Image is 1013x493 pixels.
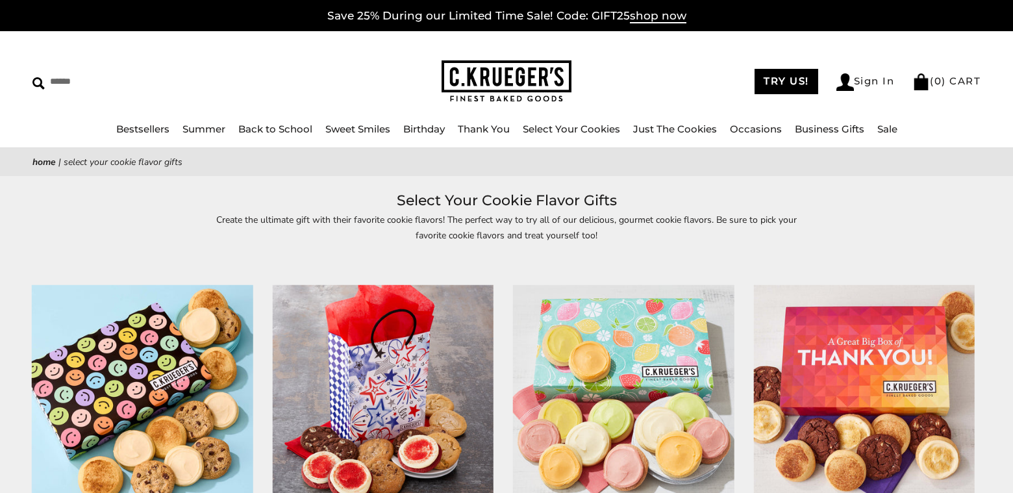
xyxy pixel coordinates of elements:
[442,60,571,103] img: C.KRUEGER'S
[238,123,312,135] a: Back to School
[633,123,717,135] a: Just The Cookies
[730,123,782,135] a: Occasions
[32,77,45,90] img: Search
[795,123,864,135] a: Business Gifts
[182,123,225,135] a: Summer
[877,123,897,135] a: Sale
[836,73,895,91] a: Sign In
[327,9,686,23] a: Save 25% During our Limited Time Sale! Code: GIFT25shop now
[934,75,942,87] span: 0
[208,212,805,242] p: Create the ultimate gift with their favorite cookie flavors! The perfect way to try all of our de...
[912,73,930,90] img: Bag
[64,156,182,168] span: Select Your Cookie Flavor Gifts
[116,123,169,135] a: Bestsellers
[52,189,961,212] h1: Select Your Cookie Flavor Gifts
[523,123,620,135] a: Select Your Cookies
[32,156,56,168] a: Home
[755,69,818,94] a: TRY US!
[403,123,445,135] a: Birthday
[58,156,61,168] span: |
[458,123,510,135] a: Thank You
[912,75,981,87] a: (0) CART
[325,123,390,135] a: Sweet Smiles
[836,73,854,91] img: Account
[32,155,981,170] nav: breadcrumbs
[630,9,686,23] span: shop now
[32,71,187,92] input: Search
